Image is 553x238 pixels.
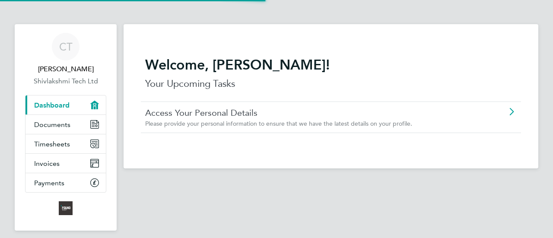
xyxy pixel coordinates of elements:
[25,64,106,74] span: Charan Thotakura
[59,41,73,52] span: CT
[25,33,106,74] a: CT[PERSON_NAME]
[145,120,412,127] span: Please provide your personal information to ensure that we have the latest details on your profile.
[145,107,468,118] a: Access Your Personal Details
[34,179,64,187] span: Payments
[145,77,517,91] p: Your Upcoming Tasks
[145,56,517,73] h2: Welcome, [PERSON_NAME]!
[25,173,106,192] a: Payments
[59,201,73,215] img: foundtalent-logo-retina.png
[34,101,70,109] span: Dashboard
[25,115,106,134] a: Documents
[25,95,106,114] a: Dashboard
[34,159,60,168] span: Invoices
[34,140,70,148] span: Timesheets
[25,154,106,173] a: Invoices
[34,121,70,129] span: Documents
[15,24,117,231] nav: Main navigation
[25,201,106,215] a: Go to home page
[25,134,106,153] a: Timesheets
[25,76,106,86] a: Shivlakshmi Tech Ltd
